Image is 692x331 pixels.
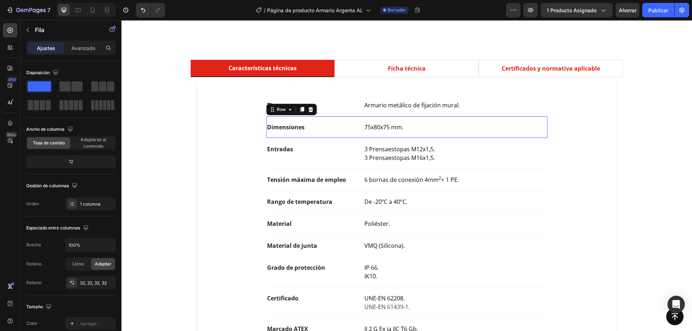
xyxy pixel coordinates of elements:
font: Borrador [387,7,406,13]
span: 6 bornas de conexión 4mm + 1 PE. [243,156,337,164]
span: IK10. [243,252,256,260]
p: Ficha técnica [266,44,304,53]
p: Fila [35,26,96,34]
font: Orden [26,201,39,206]
font: Relleno [26,261,41,267]
font: 1 producto asignado [547,7,596,13]
strong: Rango de temperatura [146,178,211,185]
span: Poliéster. [243,200,269,207]
font: Ahorrar [619,7,636,13]
font: 7 [47,6,50,14]
font: 12 [69,159,73,164]
font: Agregar... [80,321,99,326]
font: Ancho de columna [26,126,65,132]
font: Beta [7,132,15,137]
p: Tensión máxima de empleo [146,155,236,164]
font: Página de producto Armario Argenta AL [267,7,363,13]
span: De -20ºC a 40°C. [243,178,286,185]
font: Espaciado entre columnas [26,225,80,231]
font: Color [26,321,37,326]
div: Row [154,86,166,93]
span: 75x80x75 mm. [243,103,282,111]
button: Publicar [642,3,674,17]
font: Avanzado [71,45,95,51]
font: 1 columna [80,201,101,207]
font: Fila [35,26,44,33]
iframe: Área de diseño [121,20,692,331]
font: Gestión de columnas [26,183,69,188]
font: Relleno [26,280,41,285]
div: Deshacer/Rehacer [136,3,165,17]
button: 1 producto asignado [541,3,613,17]
strong: Grado de protección [146,243,204,251]
p: Tipo [146,81,236,89]
font: Tamaño [26,304,43,309]
p: Armario metálico de fijación mural. [243,81,425,89]
font: Disposición [26,70,50,75]
button: Ahorrar [616,3,639,17]
strong: Material de junta [146,222,196,229]
strong: Material [146,200,170,207]
p: 3 Prensaestopas M12x1,5. [243,125,425,133]
strong: Entradas [146,125,172,133]
font: Ajustes [37,45,55,51]
p: 3 Prensaestopas M16x1,5. [243,133,425,142]
font: Lleno [72,261,84,267]
font: Adaptar [95,261,111,267]
font: 32, 32, 32, 32 [80,280,107,286]
font: Adaptarse al contenido [80,137,106,149]
div: Abrir Intercom Messenger [667,296,685,313]
font: Publicar [648,7,668,13]
div: Rich Text Editor. Editing area: main [145,155,237,165]
sup: 2 [317,155,320,161]
font: / [264,7,266,13]
span: VMQ (Silicona). [243,222,283,229]
span: UNE-EN 62208. [243,274,283,282]
p: Certificados y normativa aplicable [380,44,479,53]
font: Brecha [26,242,41,247]
p: Certificado [146,274,236,282]
button: 7 [3,3,54,17]
span: IP 66. [243,243,257,251]
font: 450 [8,77,16,82]
input: Auto [66,238,115,251]
strong: Dimensiones [146,103,183,111]
font: Tasa de cambio [33,140,65,146]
